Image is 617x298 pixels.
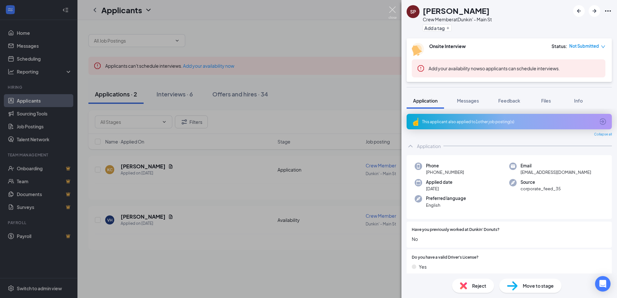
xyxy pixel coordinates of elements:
span: Feedback [498,98,520,104]
svg: Error [417,65,425,72]
span: English [426,202,466,208]
span: [EMAIL_ADDRESS][DOMAIN_NAME] [521,169,591,175]
button: Add your availability now [429,65,480,72]
span: No [419,273,425,280]
svg: ArrowCircle [599,118,607,125]
span: Info [574,98,583,104]
div: Open Intercom Messenger [595,276,611,292]
svg: Plus [446,26,450,30]
div: Crew Member at Dunkin' - Main St [423,16,492,23]
div: SP [410,8,416,15]
button: PlusAdd a tag [423,25,451,31]
span: down [601,45,605,49]
b: Onsite Interview [429,43,466,49]
span: Source [521,179,561,185]
span: corporate_feed_35 [521,185,561,192]
span: so applicants can schedule interviews. [429,65,560,71]
svg: ChevronUp [407,142,414,150]
span: Yes [419,263,427,270]
span: Not Submitted [569,43,599,49]
span: Have you previously worked at Dunkin' Donuts? [412,227,500,233]
h1: [PERSON_NAME] [423,5,490,16]
span: No [412,235,607,243]
span: Collapse all [594,132,612,137]
div: Status : [551,43,567,49]
svg: ArrowLeftNew [575,7,583,15]
div: This applicant also applied to 1 other job posting(s) [422,119,595,124]
span: Applied date [426,179,452,185]
span: Email [521,163,591,169]
div: Application [417,143,441,149]
span: [DATE] [426,185,452,192]
button: ArrowRight [589,5,600,17]
span: Messages [457,98,479,104]
span: [PHONE_NUMBER] [426,169,464,175]
span: Reject [472,282,486,289]
span: Do you have a valid Driver's License? [412,254,479,261]
button: ArrowLeftNew [573,5,585,17]
svg: Ellipses [604,7,612,15]
span: Application [413,98,438,104]
span: Phone [426,163,464,169]
span: Preferred language [426,195,466,202]
span: Move to stage [523,282,554,289]
svg: ArrowRight [591,7,598,15]
span: Files [541,98,551,104]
